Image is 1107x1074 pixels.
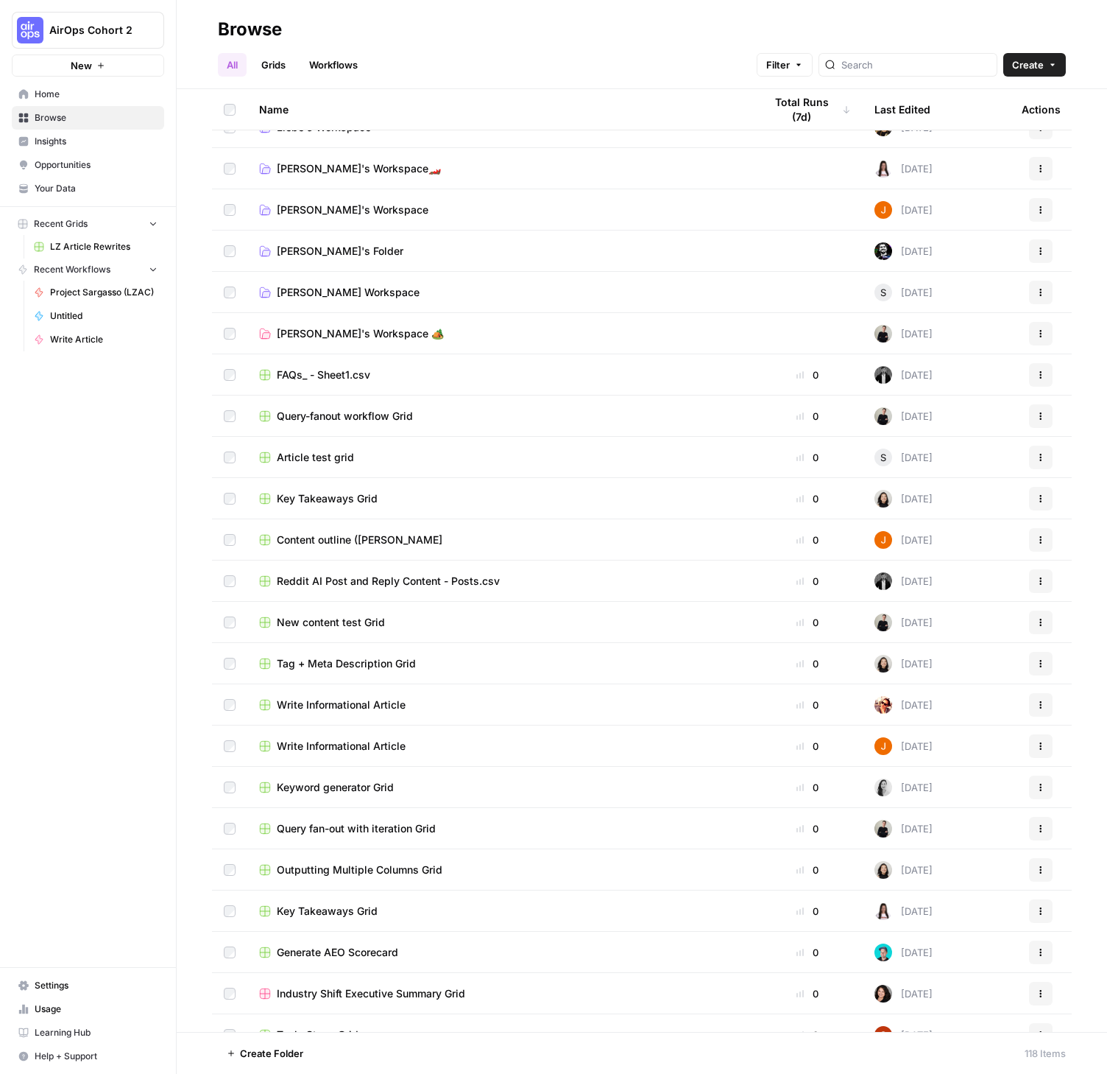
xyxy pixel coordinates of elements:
[874,531,892,549] img: 4nzd6uxtaig5x6sjf0lamjsqya8a
[12,1021,164,1045] a: Learning Hub
[277,739,406,754] span: Write Informational Article
[874,490,892,508] img: t5ef5oef8zpw1w4g2xghobes91mw
[27,304,164,328] a: Untitled
[35,182,158,195] span: Your Data
[300,53,367,77] a: Workflows
[12,130,164,153] a: Insights
[764,986,851,1001] div: 0
[259,780,740,795] a: Keyword generator Grid
[764,491,851,506] div: 0
[277,450,354,465] span: Article test grid
[757,53,813,77] button: Filter
[259,89,740,130] div: Name
[50,333,158,346] span: Write Article
[277,698,406,712] span: Write Informational Article
[874,201,892,219] img: 4nzd6uxtaig5x6sjf0lamjsqya8a
[277,161,441,176] span: [PERSON_NAME]'s Workspace🏎️
[764,698,851,712] div: 0
[764,739,851,754] div: 0
[277,574,500,589] span: Reddit AI Post and Reply Content - Posts.csv
[277,285,420,300] span: [PERSON_NAME] Workspace
[880,285,886,300] span: S
[252,53,294,77] a: Grids
[259,285,740,300] a: [PERSON_NAME] Workspace
[874,366,892,384] img: agqtm212c27aeosmjiqx3wzecrl1
[12,12,164,49] button: Workspace: AirOps Cohort 2
[874,985,933,1003] div: [DATE]
[218,18,282,41] div: Browse
[874,696,933,714] div: [DATE]
[35,158,158,172] span: Opportunities
[874,407,933,425] div: [DATE]
[874,861,892,879] img: t5ef5oef8zpw1w4g2xghobes91mw
[277,780,394,795] span: Keyword generator Grid
[874,861,933,879] div: [DATE]
[259,986,740,1001] a: Industry Shift Executive Summary Grid
[1003,53,1066,77] button: Create
[841,57,991,72] input: Search
[259,161,740,176] a: [PERSON_NAME]'s Workspace🏎️
[874,614,933,631] div: [DATE]
[35,111,158,124] span: Browse
[12,213,164,235] button: Recent Grids
[259,533,740,547] a: Content outline ([PERSON_NAME]
[277,986,465,1001] span: Industry Shift Executive Summary Grid
[259,491,740,506] a: Key Takeaways Grid
[880,450,886,465] span: S
[277,945,398,960] span: Generate AEO Scorecard
[874,779,933,796] div: [DATE]
[874,242,892,260] img: god9xc3mr3ofepkuma9peai577z3
[277,904,378,919] span: Key Takeaways Grid
[259,244,740,259] a: [PERSON_NAME]'s Folder
[259,904,740,919] a: Key Takeaways Grid
[259,409,740,424] a: Query-fanout workflow Grid
[874,779,892,796] img: cmgjdi7fanaqxch5181icqyz2ea2
[874,737,892,755] img: 4nzd6uxtaig5x6sjf0lamjsqya8a
[764,945,851,960] div: 0
[259,739,740,754] a: Write Informational Article
[764,1028,851,1042] div: 0
[764,904,851,919] div: 0
[50,240,158,253] span: LZ Article Rewrites
[874,902,892,920] img: rw3vza9ajdrguogfzzbu9w3i3gos
[764,780,851,795] div: 0
[874,242,933,260] div: [DATE]
[259,450,740,465] a: Article test grid
[874,201,933,219] div: [DATE]
[259,821,740,836] a: Query fan-out with iteration Grid
[277,203,428,217] span: [PERSON_NAME]'s Workspace
[12,153,164,177] a: Opportunities
[1025,1046,1066,1061] div: 118 Items
[12,106,164,130] a: Browse
[874,325,892,343] img: rzyuksnmva7rad5cmpd7k6b2ndco
[1022,89,1061,130] div: Actions
[764,656,851,671] div: 0
[874,944,933,961] div: [DATE]
[1012,57,1044,72] span: Create
[874,160,892,178] img: rw3vza9ajdrguogfzzbu9w3i3gos
[874,944,892,961] img: yk27rsf4e3p6yyf5cqlihgh4eeyh
[34,217,88,231] span: Recent Grids
[277,244,403,259] span: [PERSON_NAME]'s Folder
[12,177,164,200] a: Your Data
[764,533,851,547] div: 0
[12,55,164,77] button: New
[12,259,164,281] button: Recent Workflows
[874,407,892,425] img: rzyuksnmva7rad5cmpd7k6b2ndco
[34,263,110,276] span: Recent Workflows
[874,737,933,755] div: [DATE]
[874,1026,933,1044] div: [DATE]
[71,58,92,73] span: New
[12,83,164,106] a: Home
[874,89,930,130] div: Last Edited
[874,696,892,714] img: vp78wyciynlau2yk7waqhf1xoq76
[49,23,138,38] span: AirOps Cohort 2
[259,326,740,341] a: [PERSON_NAME]'s Workspace 🏕️
[874,572,933,590] div: [DATE]
[277,1028,358,1042] span: Tools Steps Grid
[259,656,740,671] a: Tag + Meta Description Grid
[35,1003,158,1016] span: Usage
[764,409,851,424] div: 0
[17,17,43,43] img: AirOps Cohort 2 Logo
[764,574,851,589] div: 0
